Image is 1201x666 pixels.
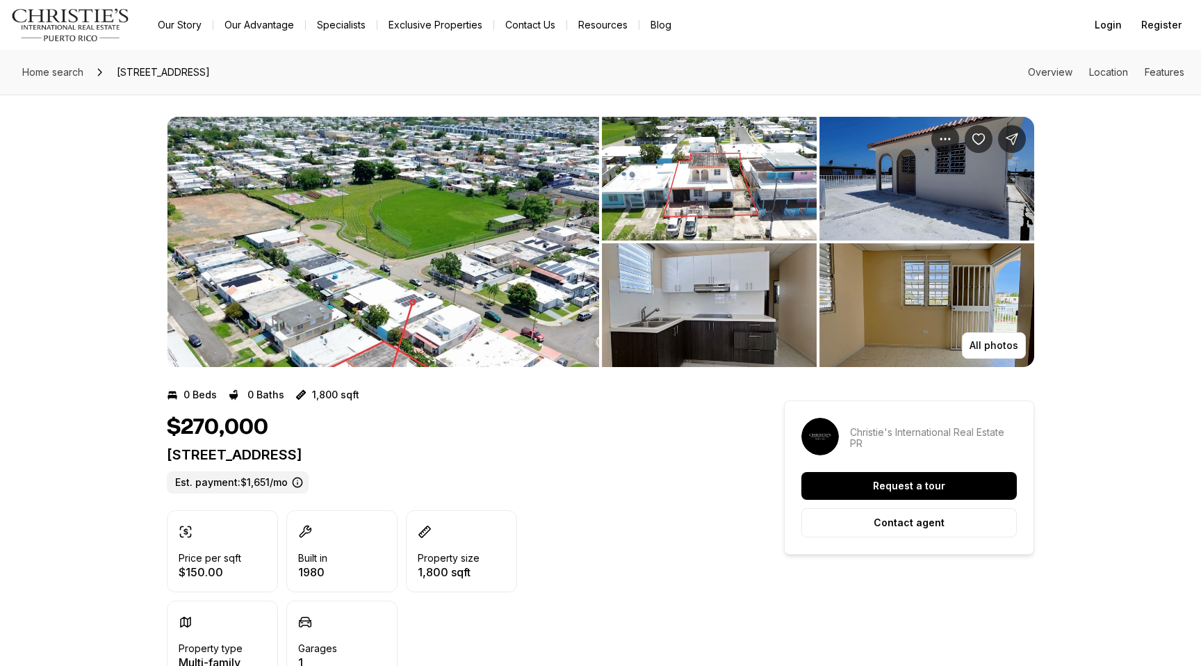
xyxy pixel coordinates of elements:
[167,446,734,463] p: [STREET_ADDRESS]
[418,553,480,564] p: Property size
[602,117,817,241] button: View image gallery
[418,567,480,578] p: 1,800 sqft
[167,117,599,367] button: View image gallery
[213,15,305,35] a: Our Advantage
[167,414,268,441] h1: $270,000
[962,332,1026,359] button: All photos
[183,389,217,400] p: 0 Beds
[167,117,599,367] li: 1 of 4
[17,61,89,83] a: Home search
[11,8,130,42] img: logo
[247,389,284,400] p: 0 Baths
[639,15,683,35] a: Blog
[602,117,1034,367] li: 2 of 4
[377,15,493,35] a: Exclusive Properties
[298,567,327,578] p: 1980
[801,472,1017,500] button: Request a tour
[1133,11,1190,39] button: Register
[1145,66,1184,78] a: Skip to: Features
[874,517,945,528] p: Contact agent
[494,15,566,35] button: Contact Us
[298,643,337,654] p: Garages
[179,567,241,578] p: $150.00
[312,389,359,400] p: 1,800 sqft
[167,117,1034,367] div: Listing Photos
[22,66,83,78] span: Home search
[970,340,1018,351] p: All photos
[567,15,639,35] a: Resources
[298,553,327,564] p: Built in
[819,243,1034,367] button: View image gallery
[1089,66,1128,78] a: Skip to: Location
[998,125,1026,153] button: Share Property: Calle 26 S7
[1028,67,1184,78] nav: Page section menu
[147,15,213,35] a: Our Story
[965,125,992,153] button: Save Property: Calle 26 S7
[602,243,817,367] button: View image gallery
[1141,19,1182,31] span: Register
[931,125,959,153] button: Property options
[179,553,241,564] p: Price per sqft
[179,643,243,654] p: Property type
[1086,11,1130,39] button: Login
[873,480,945,492] p: Request a tour
[306,15,377,35] a: Specialists
[819,117,1034,241] button: View image gallery
[1095,19,1122,31] span: Login
[167,471,309,494] label: Est. payment: $1,651/mo
[801,508,1017,537] button: Contact agent
[850,427,1017,449] p: Christie's International Real Estate PR
[1028,66,1072,78] a: Skip to: Overview
[111,61,215,83] span: [STREET_ADDRESS]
